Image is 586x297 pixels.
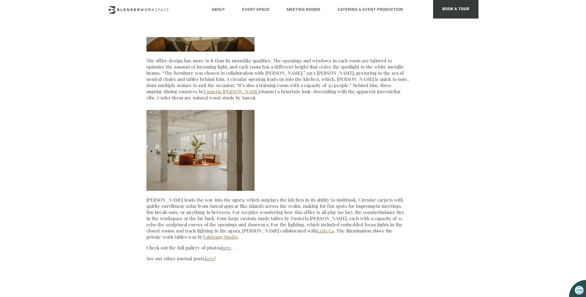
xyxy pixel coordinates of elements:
[221,245,231,251] a: here
[205,255,215,261] a: here
[146,110,255,191] img: office design
[203,234,237,240] a: Nahtrang Studio
[146,57,409,101] p: The office design has more to it than its moonlike qualities. The openings and windows in each ro...
[146,255,409,261] p: See our other journal posts !
[146,245,409,251] p: Check out the full gallery of photos .
[317,228,334,234] a: Leds C4
[146,197,409,240] p: [PERSON_NAME] leads the way into the agora, which outplays the kitchen in its ability to multitas...
[204,88,259,94] a: Fusteria [PERSON_NAME]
